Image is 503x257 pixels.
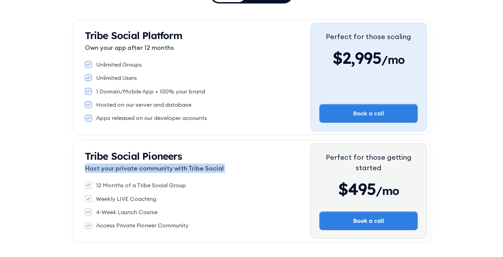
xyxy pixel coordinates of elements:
[85,164,310,173] p: Host your private community with Tribe Social
[96,114,207,122] div: Apps released on our developer accounts
[326,47,411,68] div: $2,995
[85,43,310,52] p: Own your app after 12 months
[96,61,142,68] div: Unlimited Groups
[96,74,137,82] div: Unlimited Users
[319,152,418,173] div: Perfect for those getting started
[85,150,182,162] strong: Tribe Social Pioneers
[376,184,399,201] span: /mo
[381,53,405,70] span: /mo
[326,31,411,42] div: Perfect for those scaling
[96,221,189,229] div: Access Private Pioneer Community
[96,181,186,189] div: 12 Months of a Tribe Social Group
[319,179,418,199] div: $495
[96,88,205,95] div: 1 Domain/Mobile App + 100% your brand
[85,29,182,41] strong: Tribe Social Platform
[319,211,418,230] a: Book a call
[96,101,191,108] div: Hosted on our server and database
[96,208,158,216] div: 4-Week Launch Course
[319,104,418,123] a: Book a call
[96,195,156,203] div: Weekly LIVE Coaching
